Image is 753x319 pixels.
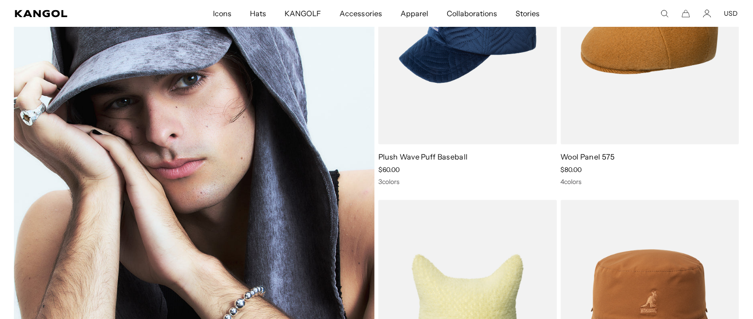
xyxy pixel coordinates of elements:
[682,9,690,18] button: Cart
[378,166,400,174] span: $60.00
[15,10,141,17] a: Kangol
[561,178,740,186] div: 4 colors
[378,152,468,161] a: Plush Wave Puff Baseball
[661,9,669,18] summary: Search here
[703,9,711,18] a: Account
[561,152,615,161] a: Wool Panel 575
[724,9,738,18] button: USD
[378,178,557,186] div: 3 colors
[561,166,582,174] span: $80.00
